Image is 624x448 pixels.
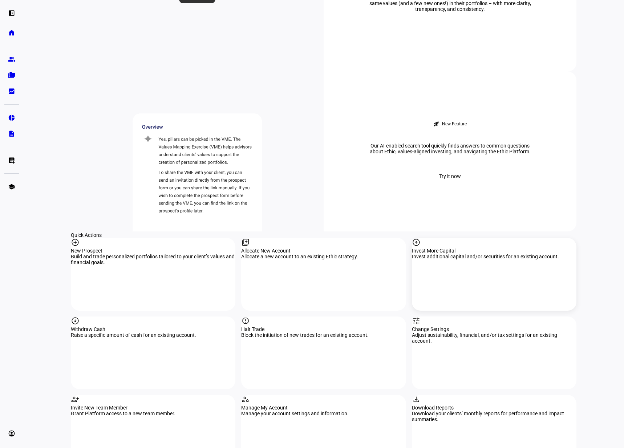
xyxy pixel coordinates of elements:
[412,405,576,411] div: Download Reports
[4,68,19,82] a: folder_copy
[8,430,15,437] eth-mat-symbol: account_circle
[412,395,421,404] mat-icon: download
[430,169,470,183] button: Try it now
[241,395,250,404] mat-icon: manage_accounts
[241,238,250,247] mat-icon: library_add
[412,411,576,422] div: Download your clients’ monthly reports for performance and impact summaries.
[359,143,541,154] div: Our AI-enabled search tool quickly finds answers to common questions about Ethic, values-aligned ...
[71,405,235,411] div: Invite New Team Member
[71,332,235,338] div: Raise a specific amount of cash for an existing account.
[8,72,15,79] eth-mat-symbol: folder_copy
[8,9,15,17] eth-mat-symbol: left_panel_open
[8,157,15,164] eth-mat-symbol: list_alt_add
[4,25,19,40] a: home
[8,56,15,63] eth-mat-symbol: group
[412,316,421,325] mat-icon: tune
[4,84,19,98] a: bid_landscape
[433,121,439,127] mat-icon: rocket_launch
[4,52,19,66] a: group
[4,126,19,141] a: description
[71,316,80,325] mat-icon: arrow_circle_down
[439,169,461,183] span: Try it now
[8,130,15,137] eth-mat-symbol: description
[71,254,235,265] div: Build and trade personalized portfolios tailored to your client’s values and financial goals.
[241,326,406,332] div: Halt Trade
[241,405,406,411] div: Manage My Account
[71,411,235,416] div: Grant Platform access to a new team member.
[71,238,80,247] mat-icon: add_circle
[71,232,576,238] div: Quick Actions
[412,248,576,254] div: Invest More Capital
[8,114,15,121] eth-mat-symbol: pie_chart
[241,411,406,416] div: Manage your account settings and information.
[241,316,250,325] mat-icon: report
[442,121,467,127] div: New Feature
[8,88,15,95] eth-mat-symbol: bid_landscape
[241,332,406,338] div: Block the initiation of new trades for an existing account.
[4,110,19,125] a: pie_chart
[412,238,421,247] mat-icon: arrow_circle_up
[8,29,15,36] eth-mat-symbol: home
[241,254,406,259] div: Allocate a new account to an existing Ethic strategy.
[412,332,576,344] div: Adjust sustainability, financial, and/or tax settings for an existing account.
[412,254,576,259] div: Invest additional capital and/or securities for an existing account.
[241,248,406,254] div: Allocate New Account
[412,326,576,332] div: Change Settings
[71,326,235,332] div: Withdraw Cash
[71,248,235,254] div: New Prospect
[71,395,80,404] mat-icon: person_add
[8,183,15,190] eth-mat-symbol: school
